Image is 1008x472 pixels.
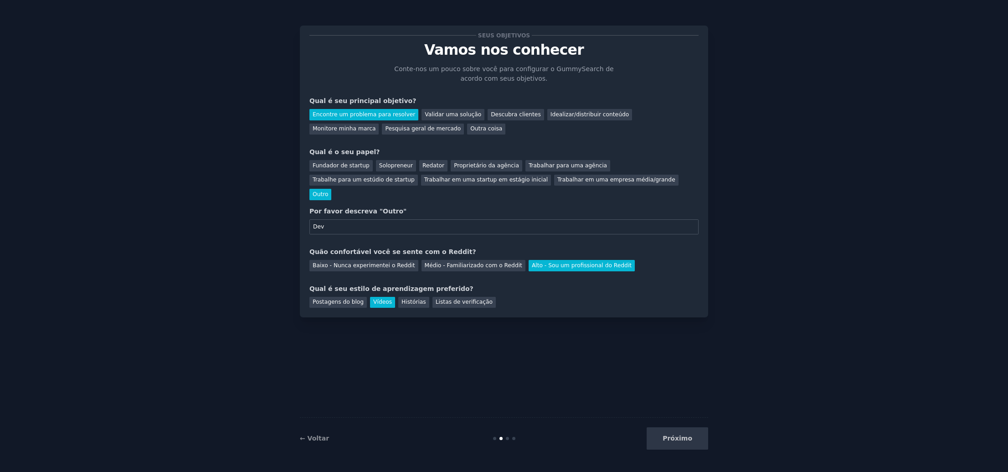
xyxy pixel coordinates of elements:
[424,41,584,58] font: Vamos nos conhecer
[454,162,519,169] font: Proprietário da agência
[425,262,522,269] font: Médio - Familiarizado com o Reddit
[309,285,473,292] font: Qual é seu estilo de aprendizagem preferido?
[557,176,675,183] font: Trabalhar em uma empresa média/grande
[309,248,476,255] font: Quão confortável você se sente com o Reddit?
[313,111,415,118] font: Encontre um problema para resolver
[532,262,632,269] font: Alto - Sou um profissional do Reddit
[422,162,444,169] font: Redator
[300,435,329,442] a: ← Voltar
[385,125,461,132] font: Pesquisa geral de mercado
[309,148,380,156] font: Qual é o seu papel?
[313,176,415,183] font: Trabalhe para um estúdio de startup
[313,162,370,169] font: Fundador de startup
[313,262,415,269] font: Baixo - Nunca experimentei o Reddit
[313,125,375,132] font: Monitore minha marca
[313,299,364,305] font: Postagens do blog
[424,176,548,183] font: Trabalhar em uma startup em estágio inicial
[470,125,502,132] font: Outra coisa
[401,299,426,305] font: Histórias
[425,111,481,118] font: Validar uma solução
[373,299,392,305] font: Vídeos
[529,162,607,169] font: Trabalhar para uma agência
[313,191,328,197] font: Outro
[478,32,530,39] font: Seus objetivos
[309,219,699,235] input: Seu papel
[550,111,629,118] font: Idealizar/distribuir conteúdo
[309,97,416,104] font: Qual é seu principal objetivo?
[436,299,493,305] font: Listas de verificação
[394,65,613,82] font: Conte-nos um pouco sobre você para configurar o GummySearch de acordo com seus objetivos.
[379,162,413,169] font: Solopreneur
[309,207,406,215] font: Por favor descreva "Outro"
[491,111,541,118] font: Descubra clientes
